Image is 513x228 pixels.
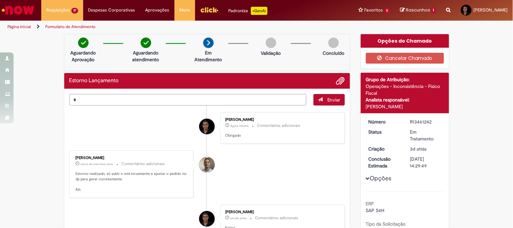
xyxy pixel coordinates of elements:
div: Opções do Chamado [361,34,449,48]
button: Adicionar anexos [336,76,345,85]
time: 31/08/2025 09:15:56 [81,162,113,166]
div: Padroniza [229,7,267,15]
p: +GenAi [251,7,267,15]
div: [PERSON_NAME] [225,118,338,122]
button: Enviar [313,94,345,106]
span: Requisições [46,7,70,14]
div: Operações - Inconsistência - Físico Fiscal [366,83,444,96]
div: [PERSON_NAME] [366,103,444,110]
span: [PERSON_NAME] [474,7,508,13]
span: um dia atrás [230,216,247,220]
span: SAP S4H [366,207,384,213]
div: Grupo de Atribuição: [366,76,444,83]
a: Página inicial [7,24,31,29]
p: Concluído [323,50,344,56]
a: Formulário de Atendimento [45,24,95,29]
ul: Trilhas de página [5,21,337,33]
p: Em Atendimento [192,49,225,63]
span: cerca de uma hora atrás [81,162,113,166]
img: check-circle-green.png [78,38,89,48]
b: ERP [366,201,374,207]
p: Validação [261,50,281,56]
img: img-circle-grey.png [266,38,276,48]
span: Aprovações [145,7,169,14]
div: [PERSON_NAME] [225,210,338,214]
span: 1 [431,7,436,14]
small: Comentários adicionais [257,123,300,129]
h2: Estorno Lançamento Histórico de tíquete [69,78,119,84]
p: Aguardando atendimento [130,49,162,63]
small: Comentários adicionais [122,161,165,167]
span: 17 [71,8,78,14]
span: Agora mesmo [230,124,249,128]
span: 3d atrás [410,146,427,152]
span: Despesas Corporativas [88,7,135,14]
p: Estorno realizado, só subir o xml novamente e ajustar o pedido no dp para gerar corretamente. Att. [76,171,188,192]
div: Em Tratamento [410,129,442,142]
img: img-circle-grey.png [328,38,339,48]
a: Rascunhos [400,7,436,14]
div: Weldon Santos Barreto [199,119,215,134]
div: Joziano De Jesus Oliveira [199,157,215,173]
span: 2 [384,8,390,14]
span: More [180,7,190,14]
div: [DATE] 14:29:49 [410,156,442,169]
div: 29/08/2025 09:55:18 [410,145,442,152]
img: click_logo_yellow_360x200.png [200,5,218,15]
time: 31/08/2025 10:15:00 [230,124,249,128]
div: R13461242 [410,118,442,125]
dt: Status [364,129,405,135]
div: Weldon Santos Barreto [199,211,215,227]
b: Tipo da Solicitação [366,221,406,227]
textarea: Digite sua mensagem aqui... [69,94,307,106]
span: Enviar [327,97,341,103]
button: Cancelar Chamado [366,53,444,64]
img: ServiceNow [1,3,36,17]
p: Aguardando Aprovação [67,49,100,63]
img: check-circle-green.png [141,38,151,48]
time: 30/08/2025 10:03:04 [230,216,247,220]
p: Obrigado [225,133,338,138]
dt: Número [364,118,405,125]
div: [PERSON_NAME] [76,156,188,160]
img: arrow-next.png [203,38,214,48]
time: 29/08/2025 09:55:18 [410,146,427,152]
span: Favoritos [365,7,383,14]
span: Rascunhos [406,7,430,13]
dt: Conclusão Estimada [364,156,405,169]
div: Analista responsável: [366,96,444,103]
small: Comentários adicionais [255,215,298,221]
dt: Criação [364,145,405,152]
